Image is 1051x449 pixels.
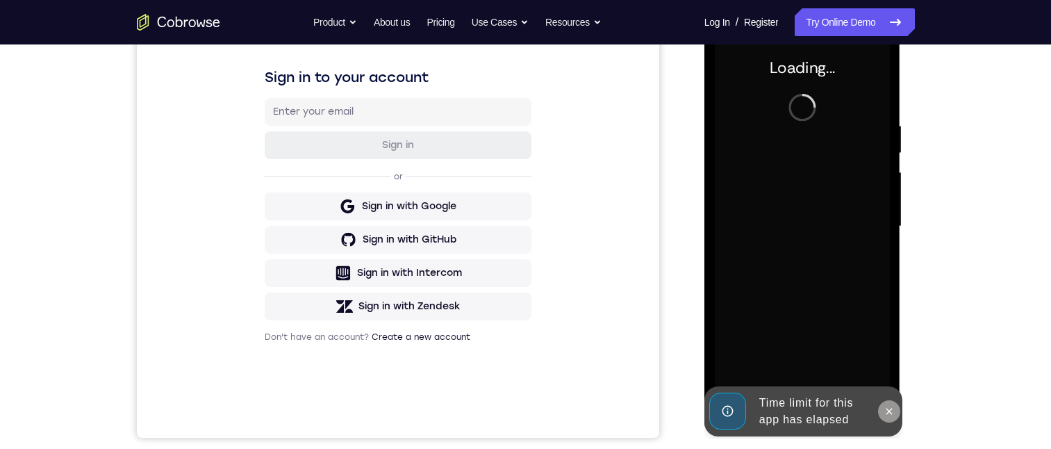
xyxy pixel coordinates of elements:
p: Don't have an account? [128,359,395,370]
div: Sign in with GitHub [226,261,320,275]
a: Create a new account [235,360,333,370]
a: Pricing [427,8,454,36]
button: Resources [545,8,602,36]
a: Go to the home page [137,14,220,31]
button: Use Cases [472,8,529,36]
button: Sign in with GitHub [128,254,395,281]
div: Time limit for this app has elapsed [49,368,171,412]
p: or [254,199,269,210]
a: Log In [704,8,730,36]
span: / [736,14,738,31]
button: Sign in with Google [128,220,395,248]
a: Try Online Demo [795,8,914,36]
button: Sign in with Intercom [128,287,395,315]
button: Sign in with Zendesk [128,320,395,348]
div: Sign in with Intercom [220,294,325,308]
a: Register [744,8,778,36]
a: About us [374,8,410,36]
button: Product [313,8,357,36]
div: Sign in with Google [225,227,320,241]
div: Sign in with Zendesk [222,327,324,341]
